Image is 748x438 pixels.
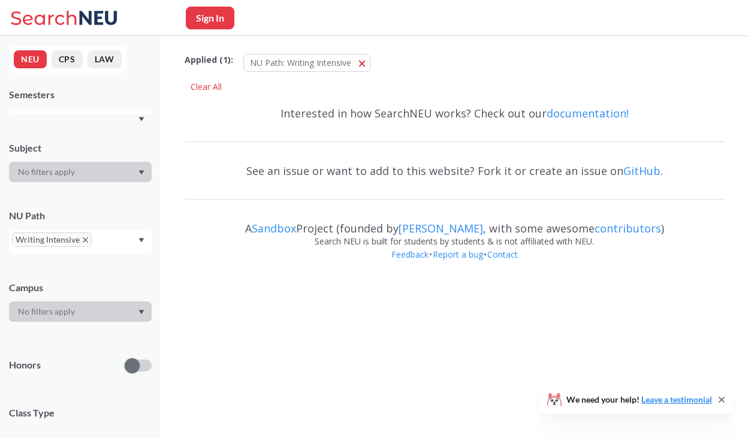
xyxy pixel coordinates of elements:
[9,358,41,372] p: Honors
[547,106,629,120] a: documentation!
[641,394,712,404] a: Leave a testimonial
[138,170,144,175] svg: Dropdown arrow
[243,54,370,72] button: NU Path: Writing Intensive
[9,141,152,155] div: Subject
[186,7,234,29] button: Sign In
[138,117,144,122] svg: Dropdown arrow
[185,96,724,131] div: Interested in how SearchNEU works? Check out our
[9,301,152,322] div: Dropdown arrow
[432,249,484,260] a: Report a bug
[399,221,483,235] a: [PERSON_NAME]
[185,211,724,235] div: A Project (founded by , with some awesome )
[185,153,724,188] div: See an issue or want to add to this website? Fork it or create an issue on .
[566,395,712,404] span: We need your help!
[14,50,47,68] button: NEU
[185,235,724,248] div: Search NEU is built for students by students & is not affiliated with NEU.
[391,249,429,260] a: Feedback
[185,53,233,67] span: Applied ( 1 ):
[9,406,152,419] span: Class Type
[9,88,152,101] div: Semesters
[9,229,152,254] div: Writing IntensiveX to remove pillDropdown arrow
[9,281,152,294] div: Campus
[487,249,518,260] a: Contact
[252,221,296,235] a: Sandbox
[9,209,152,222] div: NU Path
[250,57,351,68] span: NU Path: Writing Intensive
[138,310,144,315] svg: Dropdown arrow
[83,237,88,243] svg: X to remove pill
[623,164,660,178] a: GitHub
[185,78,228,96] div: Clear All
[88,50,122,68] button: LAW
[52,50,83,68] button: CPS
[595,221,661,235] a: contributors
[12,232,92,247] span: Writing IntensiveX to remove pill
[9,162,152,182] div: Dropdown arrow
[185,248,724,279] div: • •
[138,238,144,243] svg: Dropdown arrow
